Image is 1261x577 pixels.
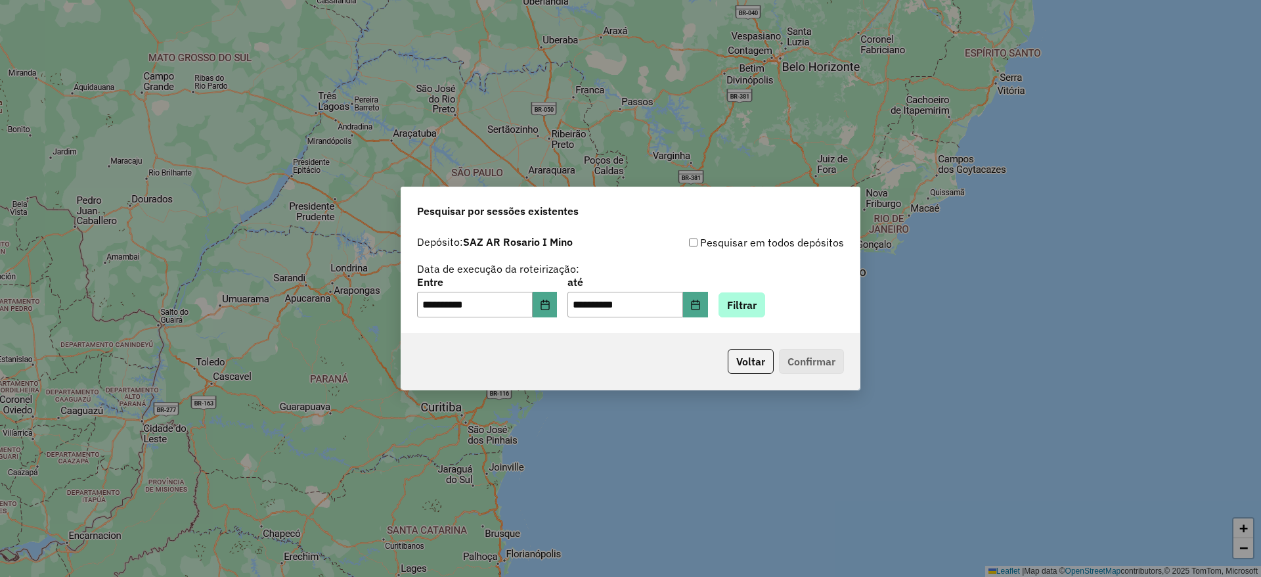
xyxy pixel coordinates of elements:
span: Pesquisar por sessões existentes [417,203,579,219]
button: Choose Date [533,292,558,318]
label: Entre [417,274,557,290]
label: Depósito: [417,234,573,250]
label: até [567,274,707,290]
strong: SAZ AR Rosario I Mino [463,235,573,248]
button: Choose Date [683,292,708,318]
button: Filtrar [719,292,765,317]
label: Data de execução da roteirização: [417,261,579,277]
button: Voltar [728,349,774,374]
div: Pesquisar em todos depósitos [630,235,844,250]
